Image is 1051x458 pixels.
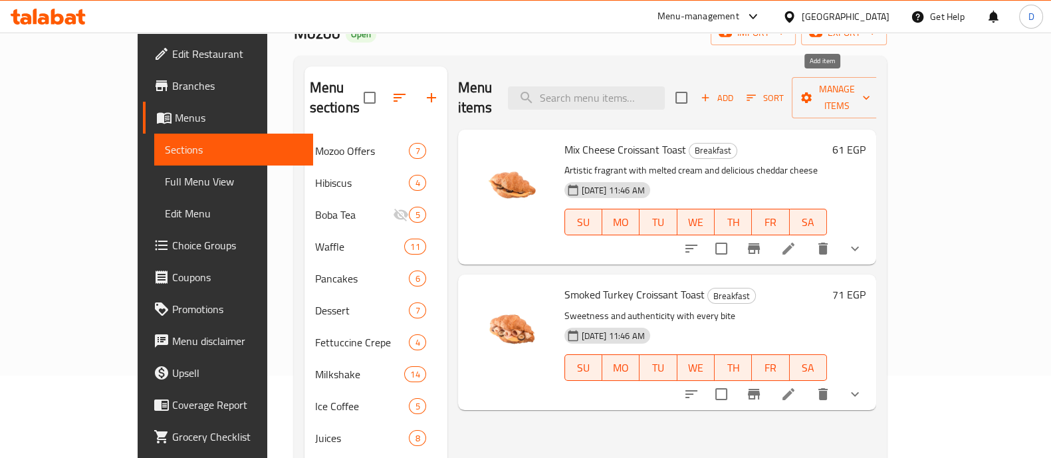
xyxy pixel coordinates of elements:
[143,102,313,134] a: Menus
[315,143,409,159] span: Mozoo Offers
[564,140,686,160] span: Mix Cheese Croissant Toast
[839,233,871,265] button: show more
[695,88,738,108] button: Add
[143,38,313,70] a: Edit Restaurant
[172,365,302,381] span: Upsell
[143,261,313,293] a: Coupons
[304,135,447,167] div: Mozoo Offers7
[304,390,447,422] div: Ice Coffee5
[409,207,425,223] div: items
[315,271,409,286] span: Pancakes
[576,184,650,197] span: [DATE] 11:46 AM
[469,140,554,225] img: Mix Cheese Croissant Toast
[847,386,863,402] svg: Show Choices
[405,241,425,253] span: 11
[409,145,425,158] span: 7
[689,143,737,158] span: Breakfast
[564,162,827,179] p: Artistic fragrant with melted cream and delicious cheddar cheese
[757,213,784,232] span: FR
[707,380,735,408] span: Select to update
[315,430,409,446] span: Juices
[675,233,707,265] button: sort-choices
[415,82,447,114] button: Add section
[752,209,789,235] button: FR
[802,81,870,114] span: Manage items
[143,421,313,453] a: Grocery Checklist
[564,209,602,235] button: SU
[172,46,302,62] span: Edit Restaurant
[812,25,876,41] span: export
[645,213,671,232] span: TU
[172,397,302,413] span: Coverage Report
[508,86,665,110] input: search
[409,432,425,445] span: 8
[154,134,313,166] a: Sections
[409,304,425,317] span: 7
[780,241,796,257] a: Edit menu item
[346,27,376,43] div: Open
[409,400,425,413] span: 5
[469,285,554,370] img: Smoked Turkey Croissant Toast
[165,173,302,189] span: Full Menu View
[143,70,313,102] a: Branches
[409,271,425,286] div: items
[172,237,302,253] span: Choice Groups
[564,285,705,304] span: Smoked Turkey Croissant Toast
[715,209,752,235] button: TH
[795,358,822,378] span: SA
[720,213,747,232] span: TH
[738,88,792,108] span: Sort items
[699,90,735,106] span: Add
[172,429,302,445] span: Grocery Checklist
[409,336,425,349] span: 4
[708,288,755,304] span: Breakfast
[675,378,707,410] button: sort-choices
[346,29,376,40] span: Open
[721,25,785,41] span: import
[304,294,447,326] div: Dessert7
[393,207,409,223] svg: Inactive section
[172,269,302,285] span: Coupons
[409,334,425,350] div: items
[165,142,302,158] span: Sections
[304,199,447,231] div: Boba Tea5
[315,207,394,223] span: Boba Tea
[780,386,796,402] a: Edit menu item
[747,90,783,106] span: Sort
[795,213,822,232] span: SA
[172,78,302,94] span: Branches
[304,358,447,390] div: Milkshake14
[640,209,677,235] button: TU
[409,209,425,221] span: 5
[832,140,866,159] h6: 61 EGP
[143,325,313,357] a: Menu disclaimer
[304,167,447,199] div: Hibiscus4
[315,239,405,255] span: Waffle
[154,166,313,197] a: Full Menu View
[743,88,786,108] button: Sort
[409,273,425,285] span: 6
[707,235,735,263] span: Select to update
[807,233,839,265] button: delete
[304,263,447,294] div: Pancakes6
[790,354,827,381] button: SA
[409,398,425,414] div: items
[790,209,827,235] button: SA
[304,231,447,263] div: Waffle11
[832,285,866,304] h6: 71 EGP
[707,288,756,304] div: Breakfast
[143,293,313,325] a: Promotions
[315,398,409,414] div: Ice Coffee
[315,302,409,318] span: Dessert
[602,354,640,381] button: MO
[683,358,709,378] span: WE
[564,308,827,324] p: Sweetness and authenticity with every bite
[738,233,770,265] button: Branch-specific-item
[165,205,302,221] span: Edit Menu
[847,241,863,257] svg: Show Choices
